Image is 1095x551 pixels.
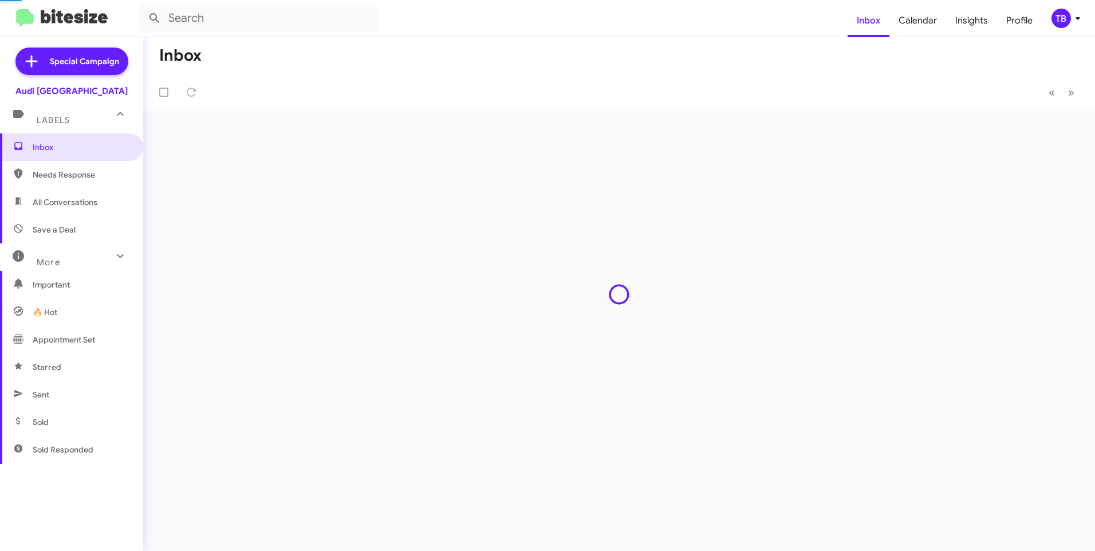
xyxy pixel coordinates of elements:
[848,4,889,37] a: Inbox
[1049,85,1055,100] span: «
[997,4,1042,37] a: Profile
[33,224,76,235] span: Save a Deal
[889,4,946,37] a: Calendar
[33,416,49,428] span: Sold
[33,169,130,180] span: Needs Response
[1051,9,1071,28] div: TB
[33,361,61,373] span: Starred
[33,196,97,208] span: All Conversations
[1068,85,1074,100] span: »
[33,334,95,345] span: Appointment Set
[159,46,202,65] h1: Inbox
[139,5,379,32] input: Search
[50,56,119,67] span: Special Campaign
[15,85,128,97] div: Audi [GEOGRAPHIC_DATA]
[33,306,57,318] span: 🔥 Hot
[33,389,49,400] span: Sent
[946,4,997,37] a: Insights
[33,279,130,290] span: Important
[1042,81,1081,104] nav: Page navigation example
[1061,81,1081,104] button: Next
[37,115,70,125] span: Labels
[33,141,130,153] span: Inbox
[1042,9,1082,28] button: TB
[33,444,93,455] span: Sold Responded
[1042,81,1062,104] button: Previous
[37,257,60,267] span: More
[15,48,128,75] a: Special Campaign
